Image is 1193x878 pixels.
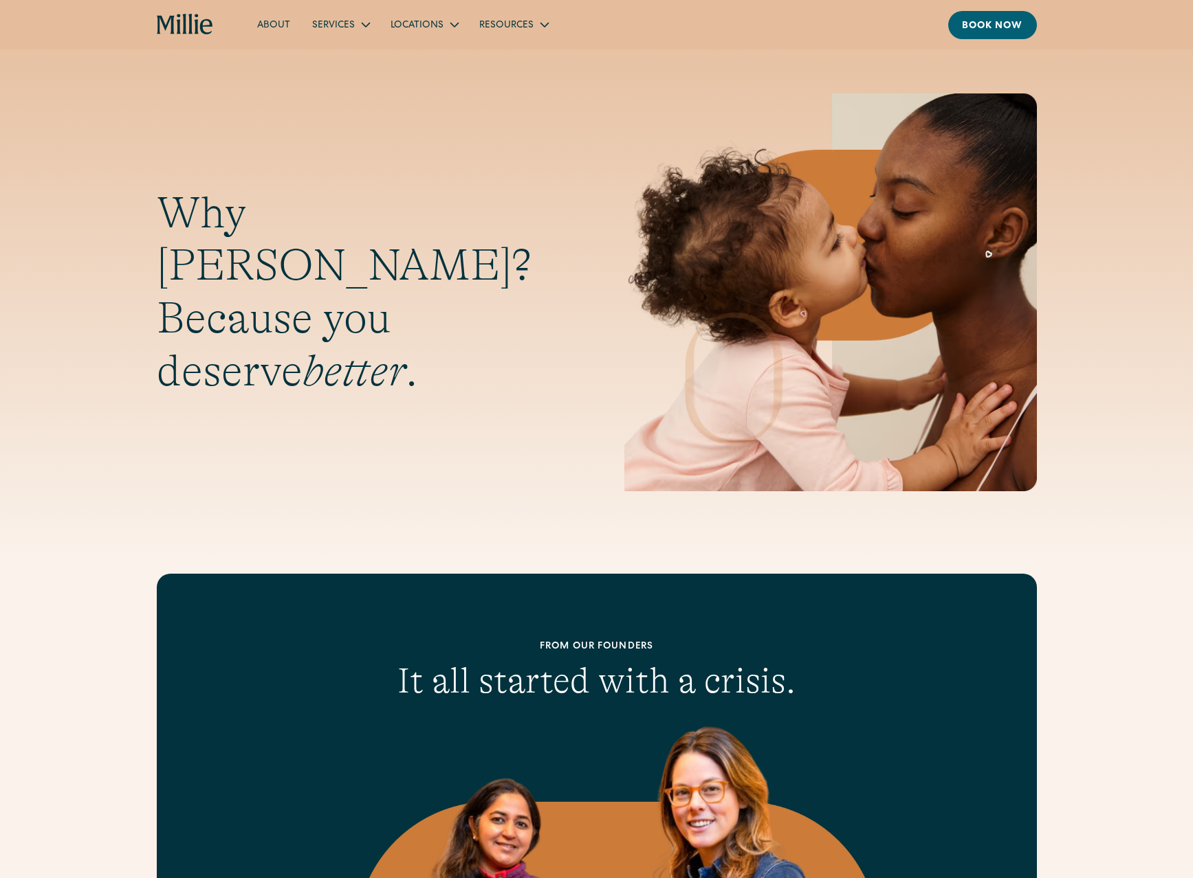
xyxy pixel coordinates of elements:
img: Mother and baby sharing a kiss, highlighting the emotional bond and nurturing care at the heart o... [624,93,1037,491]
div: Locations [380,13,468,36]
a: home [157,14,214,36]
div: From our founders [245,640,949,654]
a: Book now [948,11,1037,39]
div: Book now [962,19,1023,34]
h2: It all started with a crisis. [245,660,949,702]
div: Resources [479,19,534,33]
div: Locations [391,19,444,33]
em: better [303,346,406,396]
a: About [246,13,301,36]
div: Resources [468,13,558,36]
div: Services [301,13,380,36]
div: Services [312,19,355,33]
h1: Why [PERSON_NAME]? Because you deserve . [157,187,569,398]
